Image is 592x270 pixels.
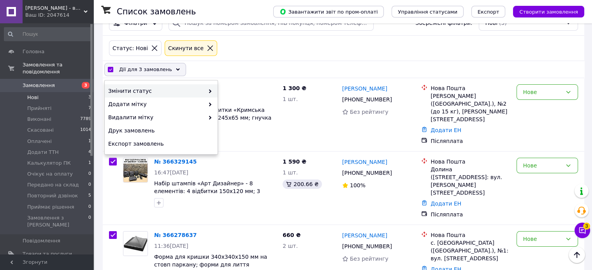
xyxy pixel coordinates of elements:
[88,204,91,211] span: 0
[341,241,393,252] div: [PHONE_NUMBER]
[523,161,562,170] div: Нове
[108,100,204,108] span: Додати мітку
[27,181,79,188] span: Передано на склад
[273,6,384,17] button: Завантажити звіт по пром-оплаті
[88,214,91,228] span: 0
[111,44,149,52] div: Статус: Нові
[478,9,499,15] span: Експорт
[569,247,585,263] button: Наверх
[471,6,506,17] button: Експорт
[88,94,91,101] span: 3
[341,167,393,178] div: [PHONE_NUMBER]
[283,232,300,238] span: 660 ₴
[505,8,584,14] a: Створити замовлення
[25,12,93,19] div: Ваш ID: 2047614
[430,200,461,207] a: Додати ЕН
[88,138,91,145] span: 1
[350,109,388,115] span: Без рейтингу
[123,232,148,256] img: Фото товару
[27,116,51,123] span: Виконані
[27,127,54,134] span: Скасовані
[283,85,306,91] span: 1 300 ₴
[88,171,91,178] span: 0
[108,127,212,134] span: Друк замовлень
[27,214,88,228] span: Замовлення з [PERSON_NAME]
[23,48,44,55] span: Головна
[23,251,72,258] span: Товари та послуги
[119,66,172,73] span: Дії для 3 замовлень
[27,160,71,167] span: Калькулятор ПК
[80,127,91,134] span: 1014
[23,237,60,244] span: Повідомлення
[523,235,562,243] div: Нове
[283,159,306,165] span: 1 590 ₴
[27,204,74,211] span: Приймає рішення
[27,105,51,112] span: Прийняті
[88,149,91,156] span: 4
[430,158,510,165] div: Нова Пошта
[80,116,91,123] span: 7789
[154,232,197,238] a: № 366278637
[27,94,39,101] span: Нові
[4,27,92,41] input: Пошук
[167,44,205,52] div: Cкинути все
[430,84,510,92] div: Нова Пошта
[88,160,91,167] span: 1
[342,158,387,166] a: [PERSON_NAME]
[430,211,510,218] div: Післяплата
[123,158,148,183] a: Фото товару
[350,256,388,262] span: Без рейтингу
[25,5,84,12] span: Bobrov&Molds - виробник / дистриб'ютор інструменту та матеріалів для роботи з бетоном та гіпсом
[523,88,562,96] div: Нове
[283,169,298,176] span: 1 шт.
[117,7,196,16] h1: Список замовлень
[154,243,188,249] span: 11:36[DATE]
[350,182,365,188] span: 100%
[88,192,91,199] span: 5
[342,232,387,239] a: [PERSON_NAME]
[123,158,148,182] img: Фото товару
[283,243,298,249] span: 2 шт.
[154,159,197,165] a: № 366329145
[283,96,298,102] span: 1 шт.
[88,181,91,188] span: 0
[82,82,90,89] span: 3
[108,140,212,148] span: Експорт замовлень
[154,180,266,210] a: Набір штампів «Арт Дизайнер» - 8 елементів: 4 відбитки 150х120 мм; 3 розв'язки швів, циліндр із 6...
[108,113,204,121] span: Видалити мітку
[154,169,188,176] span: 16:47[DATE]
[23,61,93,75] span: Замовлення та повідомлення
[519,9,578,15] span: Створити замовлення
[430,165,510,197] div: Долина ([STREET_ADDRESS]: вул. [PERSON_NAME][STREET_ADDRESS]
[392,6,464,17] button: Управління статусами
[283,179,321,189] div: 200.66 ₴
[23,82,55,89] span: Замовлення
[341,94,393,105] div: [PHONE_NUMBER]
[430,231,510,239] div: Нова Пошта
[430,127,461,133] a: Додати ЕН
[342,85,387,92] a: [PERSON_NAME]
[123,231,148,256] a: Фото товару
[27,138,52,145] span: Оплачені
[27,171,73,178] span: Очікує на оплату
[430,92,510,123] div: [PERSON_NAME] ([GEOGRAPHIC_DATA].), №2 (до 15 кг), [PERSON_NAME][STREET_ADDRESS]
[430,239,510,262] div: с. [GEOGRAPHIC_DATA] ([GEOGRAPHIC_DATA].), №1: вул. [STREET_ADDRESS]
[574,223,590,238] button: Чат з покупцем3
[430,137,510,145] div: Післяплата
[398,9,457,15] span: Управління статусами
[88,105,91,112] span: 7
[108,87,204,95] span: Змінити статус
[279,8,378,15] span: Завантажити звіт по пром-оплаті
[27,192,78,199] span: Повторний дзвінок
[27,149,59,156] span: Додати ТТН
[513,6,584,17] button: Створити замовлення
[583,223,590,230] span: 3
